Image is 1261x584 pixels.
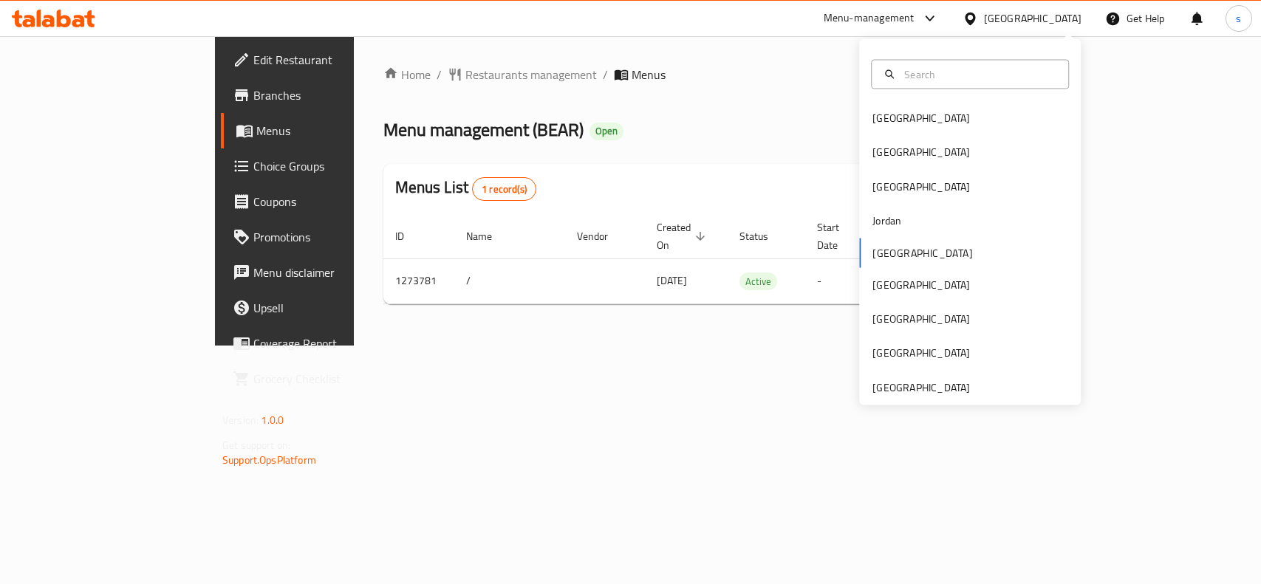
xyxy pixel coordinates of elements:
[872,178,970,194] div: [GEOGRAPHIC_DATA]
[261,410,284,430] span: 1.0.0
[256,122,414,140] span: Menus
[253,157,414,175] span: Choice Groups
[590,125,623,137] span: Open
[221,255,426,290] a: Menu disclaimer
[221,78,426,113] a: Branches
[657,219,710,254] span: Created On
[657,271,687,290] span: [DATE]
[739,273,777,290] span: Active
[872,213,901,229] div: Jordan
[603,66,608,83] li: /
[872,276,970,292] div: [GEOGRAPHIC_DATA]
[739,227,787,245] span: Status
[872,311,970,327] div: [GEOGRAPHIC_DATA]
[253,334,414,352] span: Coverage Report
[632,66,666,83] span: Menus
[221,184,426,219] a: Coupons
[383,66,1016,83] nav: breadcrumb
[984,10,1081,27] div: [GEOGRAPHIC_DATA]
[383,214,1118,304] table: enhanced table
[465,66,597,83] span: Restaurants management
[253,86,414,104] span: Branches
[872,110,970,126] div: [GEOGRAPHIC_DATA]
[222,450,316,470] a: Support.OpsPlatform
[221,326,426,361] a: Coverage Report
[253,193,414,210] span: Coupons
[577,227,627,245] span: Vendor
[817,219,858,254] span: Start Date
[253,228,414,246] span: Promotions
[872,379,970,395] div: [GEOGRAPHIC_DATA]
[395,176,536,201] h2: Menus List
[253,370,414,388] span: Grocery Checklist
[448,66,597,83] a: Restaurants management
[221,148,426,184] a: Choice Groups
[824,10,915,27] div: Menu-management
[898,66,1059,82] input: Search
[221,219,426,255] a: Promotions
[221,113,426,148] a: Menus
[472,177,536,201] div: Total records count
[383,113,584,146] span: Menu management ( BEAR )
[395,227,423,245] span: ID
[253,51,414,69] span: Edit Restaurant
[590,123,623,140] div: Open
[454,258,565,303] td: /
[253,299,414,317] span: Upsell
[253,264,414,281] span: Menu disclaimer
[872,345,970,361] div: [GEOGRAPHIC_DATA]
[1236,10,1241,27] span: s
[473,182,536,196] span: 1 record(s)
[221,361,426,396] a: Grocery Checklist
[437,66,442,83] li: /
[221,42,426,78] a: Edit Restaurant
[872,144,970,160] div: [GEOGRAPHIC_DATA]
[466,227,511,245] span: Name
[805,258,876,303] td: -
[222,410,259,430] span: Version:
[221,290,426,326] a: Upsell
[222,436,290,455] span: Get support on:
